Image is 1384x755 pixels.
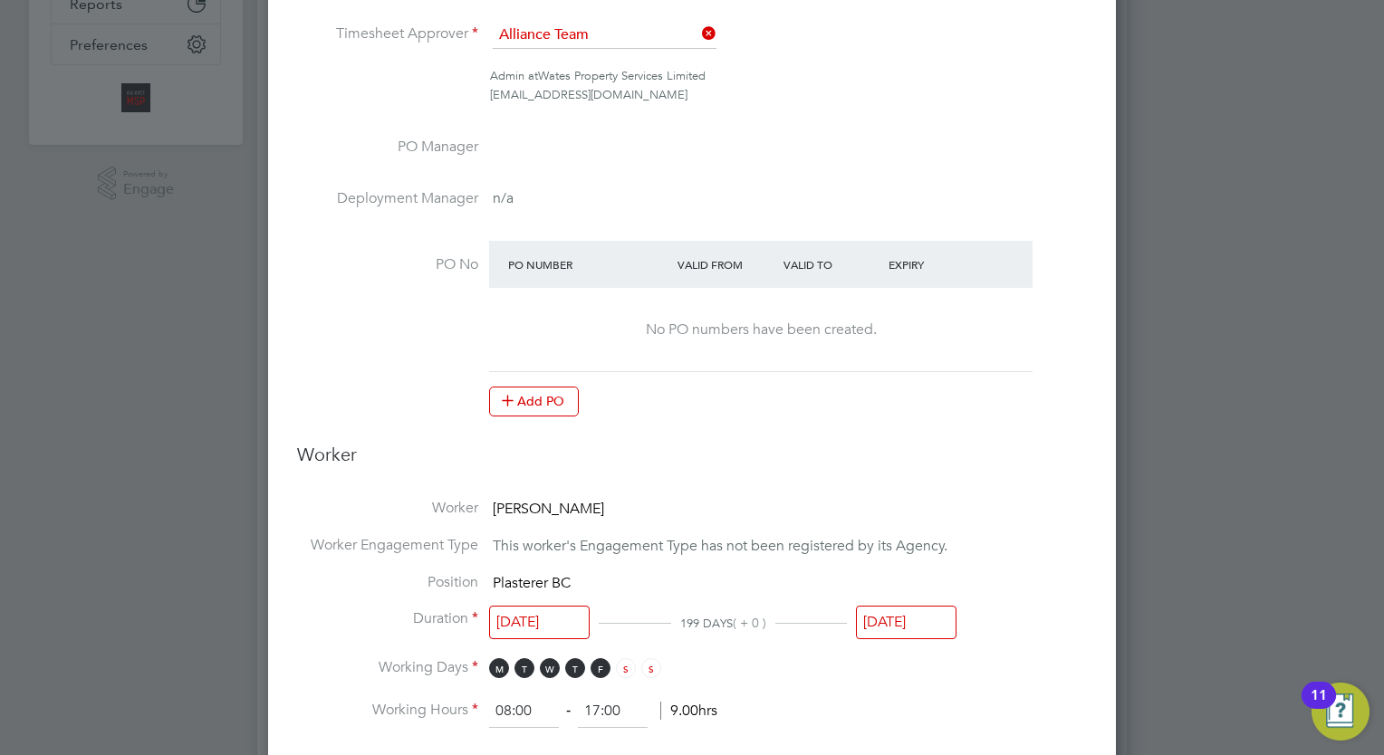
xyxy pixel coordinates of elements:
input: 17:00 [578,695,648,728]
span: n/a [493,189,514,207]
span: [PERSON_NAME] [493,500,604,518]
span: M [489,658,509,678]
div: 11 [1311,695,1327,719]
span: S [641,658,661,678]
span: Admin at [490,68,538,83]
div: Valid To [779,248,885,281]
label: Position [297,573,478,592]
label: Working Days [297,658,478,677]
h3: Worker [297,443,1087,481]
span: ( + 0 ) [733,615,766,631]
button: Add PO [489,387,579,416]
label: Timesheet Approver [297,24,478,43]
div: PO Number [504,248,673,281]
button: Open Resource Center, 11 new notifications [1312,683,1370,741]
span: S [616,658,636,678]
span: F [591,658,610,678]
div: No PO numbers have been created. [507,320,1014,339]
span: ‐ [562,702,574,720]
div: Expiry [884,248,990,281]
span: 9.00hrs [660,702,717,720]
div: Valid From [673,248,779,281]
label: Worker [297,499,478,518]
label: Deployment Manager [297,189,478,208]
label: Duration [297,609,478,628]
input: Select one [856,606,956,639]
input: 08:00 [489,695,559,728]
span: Wates Property Services Limited [538,68,706,83]
label: Worker Engagement Type [297,536,478,555]
label: Working Hours [297,701,478,720]
label: PO Manager [297,138,478,157]
span: T [565,658,585,678]
span: W [540,658,560,678]
span: This worker's Engagement Type has not been registered by its Agency. [493,537,947,555]
span: Plasterer BC [493,574,571,592]
input: Search for... [493,22,716,49]
span: 199 DAYS [680,616,733,631]
span: [EMAIL_ADDRESS][DOMAIN_NAME] [490,87,687,102]
input: Select one [489,606,590,639]
label: PO No [297,255,478,274]
span: T [514,658,534,678]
